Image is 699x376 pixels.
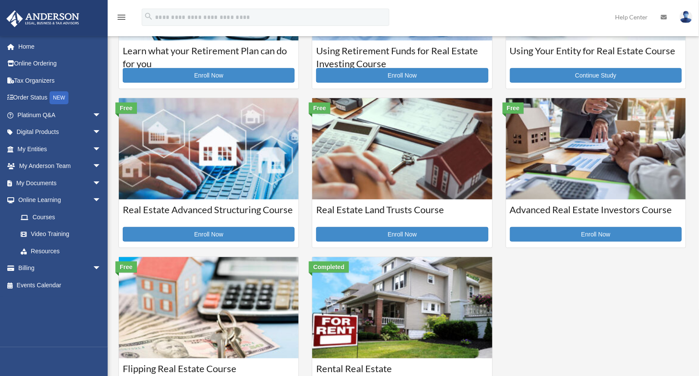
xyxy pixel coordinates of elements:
h3: Advanced Real Estate Investors Course [510,203,682,225]
span: arrow_drop_down [93,124,110,141]
a: Digital Productsarrow_drop_down [6,124,114,141]
img: User Pic [680,11,693,23]
span: arrow_drop_down [93,158,110,175]
span: arrow_drop_down [93,106,110,124]
a: Platinum Q&Aarrow_drop_down [6,106,114,124]
div: Free [115,261,137,273]
a: Courses [12,208,110,226]
a: Home [6,38,114,55]
a: Tax Organizers [6,72,114,89]
a: Billingarrow_drop_down [6,260,114,277]
span: arrow_drop_down [93,140,110,158]
a: Resources [12,242,114,260]
span: arrow_drop_down [93,192,110,209]
div: Free [503,103,524,114]
a: My Anderson Teamarrow_drop_down [6,158,114,175]
a: Online Learningarrow_drop_down [6,192,114,209]
h3: Learn what your Retirement Plan can do for you [123,44,295,66]
span: arrow_drop_down [93,260,110,277]
a: Enroll Now [316,227,488,242]
a: Video Training [12,226,114,243]
img: Anderson Advisors Platinum Portal [4,10,82,27]
i: search [144,12,153,21]
div: Free [309,103,330,114]
div: Free [115,103,137,114]
a: Enroll Now [316,68,488,83]
a: Enroll Now [123,227,295,242]
span: arrow_drop_down [93,174,110,192]
h3: Using Your Entity for Real Estate Course [510,44,682,66]
a: Continue Study [510,68,682,83]
a: Enroll Now [510,227,682,242]
h3: Real Estate Land Trusts Course [316,203,488,225]
a: My Entitiesarrow_drop_down [6,140,114,158]
a: Order StatusNEW [6,89,114,107]
a: Enroll Now [123,68,295,83]
div: NEW [50,91,68,104]
a: Events Calendar [6,277,114,294]
a: Online Ordering [6,55,114,72]
i: menu [116,12,127,22]
div: Completed [309,261,348,273]
h3: Using Retirement Funds for Real Estate Investing Course [316,44,488,66]
a: menu [116,15,127,22]
h3: Real Estate Advanced Structuring Course [123,203,295,225]
a: My Documentsarrow_drop_down [6,174,114,192]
